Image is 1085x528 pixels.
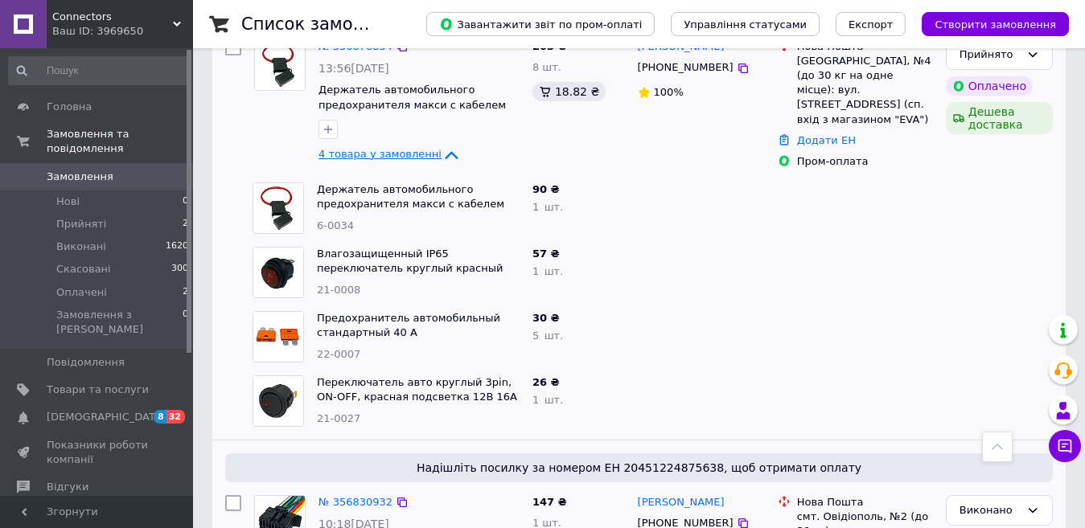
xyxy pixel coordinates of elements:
[319,62,389,75] span: 13:56[DATE]
[317,219,354,231] span: 6-0034
[532,82,606,101] div: 18.82 ₴
[183,194,188,209] span: 0
[532,496,567,508] span: 147 ₴
[317,376,517,403] a: Переключатель авто круглый 3pin, ON-OFF, красная подсветка 12В 16А
[797,495,933,510] div: Нова Пошта
[47,383,149,397] span: Товари та послуги
[906,18,1069,30] a: Створити замовлення
[319,84,506,111] a: Держатель автомобильного предохранителя макси с кабелем
[532,265,563,277] span: 1 шт.
[797,134,856,146] a: Додати ЕН
[797,54,933,127] div: [GEOGRAPHIC_DATA], №4 (до 30 кг на одне місце): вул. [STREET_ADDRESS] (сп. вхід з магазином "EVA")
[426,12,655,36] button: Завантажити звіт по пром-оплаті
[56,285,107,300] span: Оплачені
[532,329,563,342] span: 5 шт.
[319,148,461,160] a: 4 товара у замовленні
[946,102,1053,134] div: Дешева доставка
[532,248,560,260] span: 57 ₴
[1049,430,1081,462] button: Чат з покупцем
[836,12,906,36] button: Експорт
[635,57,737,78] div: [PHONE_NUMBER]
[319,40,392,52] a: № 356876854
[532,61,561,73] span: 8 шт.
[935,18,1056,31] span: Створити замовлення
[171,262,188,276] span: 300
[56,217,106,231] span: Прийняті
[317,312,500,339] a: Предохранитель автомобильный стандартный 40 A
[317,284,360,296] span: 21-0008
[254,39,306,91] a: Фото товару
[47,127,193,156] span: Замовлення та повідомлення
[56,262,111,276] span: Скасовані
[241,14,405,34] h1: Список замовлень
[253,183,303,233] img: Фото товару
[47,480,88,494] span: Відгуки
[317,348,360,360] span: 22-0007
[319,496,392,508] a: № 356830932
[52,10,173,24] span: Connectors
[47,410,166,424] span: [DEMOGRAPHIC_DATA]
[232,460,1046,476] span: Надішліть посилку за номером ЕН 20451224875638, щоб отримати оплату
[671,12,820,36] button: Управління статусами
[922,12,1069,36] button: Створити замовлення
[532,394,563,406] span: 1 шт.
[253,248,303,297] img: Фото товару
[183,285,188,300] span: 2
[47,355,125,370] span: Повідомлення
[56,239,106,254] span: Виконані
[532,183,560,195] span: 90 ₴
[253,312,303,362] img: Фото товару
[532,40,567,52] span: 203 ₴
[654,86,684,98] span: 100%
[56,194,80,209] span: Нові
[960,47,1020,63] div: Прийнято
[56,308,183,337] span: Замовлення з [PERSON_NAME]
[532,376,560,388] span: 26 ₴
[960,502,1020,519] div: Виконано
[849,18,894,31] span: Експорт
[946,76,1033,96] div: Оплачено
[439,17,642,31] span: Завантажити звіт по пром-оплаті
[154,410,166,424] span: 8
[166,239,188,254] span: 1620
[47,438,149,467] span: Показники роботи компанії
[255,40,305,90] img: Фото товару
[532,201,563,213] span: 1 шт.
[797,154,933,169] div: Пром-оплата
[684,18,807,31] span: Управління статусами
[47,100,92,114] span: Головна
[317,183,504,211] a: Держатель автомобильного предохранителя макси с кабелем
[183,308,188,337] span: 0
[638,495,725,510] a: [PERSON_NAME]
[166,410,185,424] span: 32
[183,217,188,231] span: 2
[532,312,560,324] span: 30 ₴
[8,56,190,85] input: Пошук
[317,412,360,424] span: 21-0027
[253,376,303,426] img: Фото товару
[47,170,113,184] span: Замовлення
[52,24,193,39] div: Ваш ID: 3969650
[317,248,503,289] a: Влагозащищенный IP65 переключатель круглый красный ON-OFF 3-х конт 12В, 20А
[319,148,442,160] span: 4 товара у замовленні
